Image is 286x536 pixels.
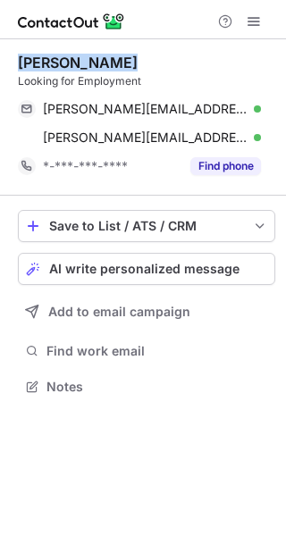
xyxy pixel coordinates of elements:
span: Add to email campaign [48,305,190,319]
button: Find work email [18,339,275,364]
img: ContactOut v5.3.10 [18,11,125,32]
button: Add to email campaign [18,296,275,328]
button: Notes [18,374,275,399]
span: AI write personalized message [49,262,240,276]
button: save-profile-one-click [18,210,275,242]
span: Find work email [46,343,268,359]
div: Looking for Employment [18,73,275,89]
span: [PERSON_NAME][EMAIL_ADDRESS][DOMAIN_NAME] [43,130,248,146]
span: [PERSON_NAME][EMAIL_ADDRESS][DOMAIN_NAME] [43,101,248,117]
button: AI write personalized message [18,253,275,285]
button: Reveal Button [190,157,261,175]
span: Notes [46,379,268,395]
div: Save to List / ATS / CRM [49,219,244,233]
div: [PERSON_NAME] [18,54,138,71]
